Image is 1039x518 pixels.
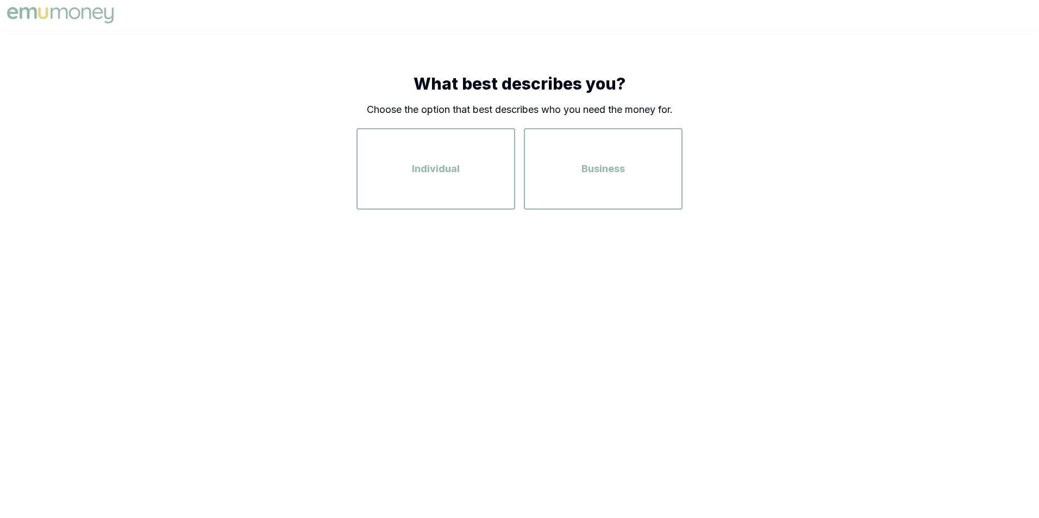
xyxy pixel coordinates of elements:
p: Choose the option that best describes who you need the money for. [356,102,683,117]
span: Individual [412,161,460,176]
img: Emu Money [4,4,116,26]
h1: What best describes you? [356,74,683,93]
span: Business [581,161,625,176]
button: Business [524,128,683,210]
button: Individual [356,128,515,210]
a: Individual [356,163,515,174]
a: Business [524,163,683,174]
